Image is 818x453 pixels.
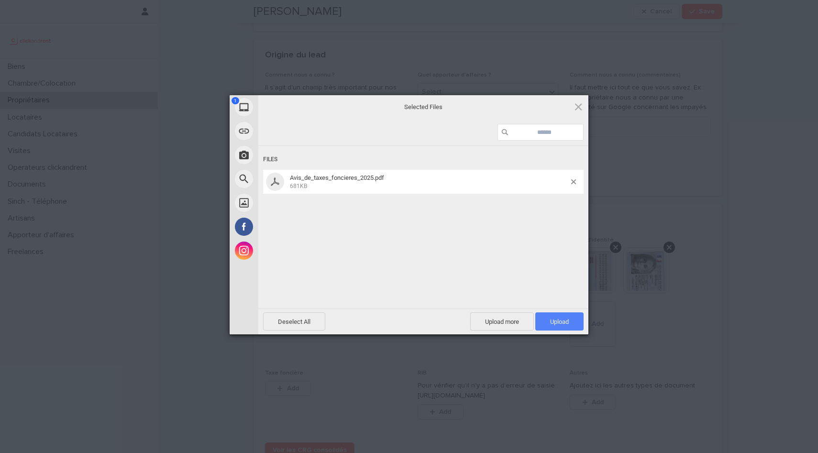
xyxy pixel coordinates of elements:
div: My Device [230,95,344,119]
div: Link (URL) [230,119,344,143]
div: Unsplash [230,191,344,215]
span: Avis_de_taxes_foncieres_2025.pdf [290,174,384,181]
div: Web Search [230,167,344,191]
span: Selected Files [328,102,519,111]
div: Take Photo [230,143,344,167]
span: 681KB [290,183,307,189]
span: Avis_de_taxes_foncieres_2025.pdf [287,174,571,190]
span: Deselect All [263,312,325,331]
div: Facebook [230,215,344,239]
span: Upload [535,312,584,331]
span: 1 [232,97,239,104]
div: Files [263,151,584,168]
span: Upload more [470,312,534,331]
div: Instagram [230,239,344,263]
span: Click here or hit ESC to close picker [573,101,584,112]
span: Upload [550,318,569,325]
